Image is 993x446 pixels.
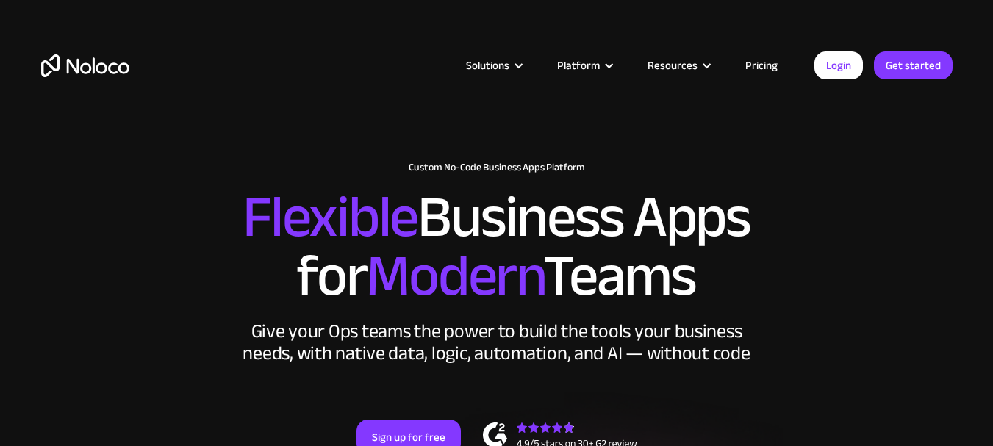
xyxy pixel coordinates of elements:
[648,56,698,75] div: Resources
[448,56,539,75] div: Solutions
[814,51,863,79] a: Login
[41,54,129,77] a: home
[539,56,629,75] div: Platform
[243,162,417,272] span: Flexible
[874,51,953,79] a: Get started
[41,162,953,173] h1: Custom No-Code Business Apps Platform
[557,56,600,75] div: Platform
[727,56,796,75] a: Pricing
[466,56,509,75] div: Solutions
[629,56,727,75] div: Resources
[366,221,543,331] span: Modern
[240,320,754,364] div: Give your Ops teams the power to build the tools your business needs, with native data, logic, au...
[41,188,953,306] h2: Business Apps for Teams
